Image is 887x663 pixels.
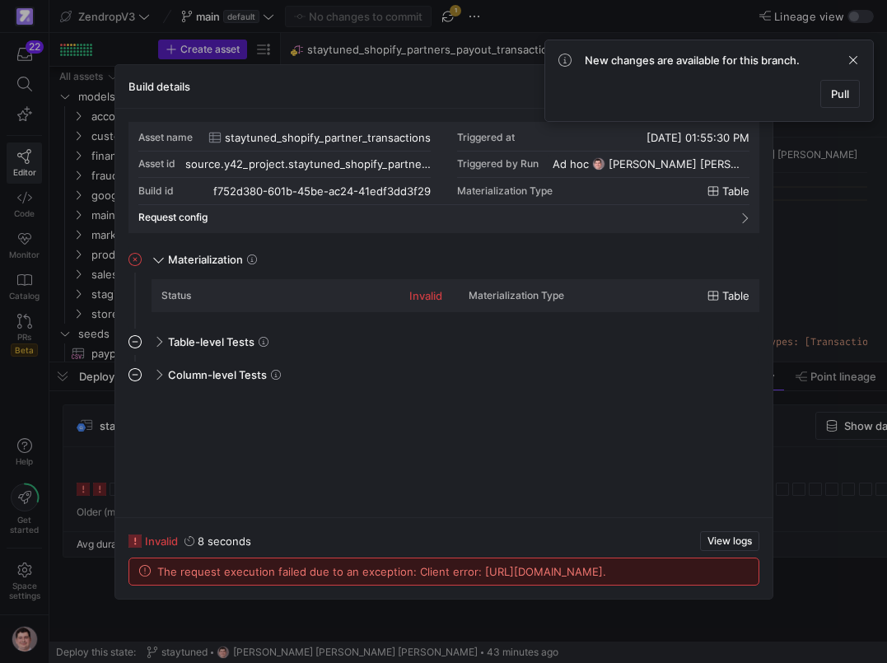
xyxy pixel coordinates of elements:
span: View logs [707,535,752,547]
span: The request execution failed due to an exception: Client error: [URL][DOMAIN_NAME]. [157,565,606,578]
span: New changes are available for this branch. [585,54,800,67]
div: Materialization Type [469,290,564,301]
span: [PERSON_NAME] [PERSON_NAME] [PERSON_NAME] [609,157,745,170]
span: Table [722,184,749,198]
mat-panel-title: Request config [138,212,730,223]
span: Materialization Type [457,185,553,197]
span: Table-level Tests [168,335,254,348]
mat-expansion-panel-header: Column-level Tests [128,362,759,388]
span: staytuned_shopify_partner_transactions [225,131,431,144]
div: f752d380-601b-45be-ac24-41edf3dd3f29 [213,184,431,198]
h3: Build details [128,80,190,93]
div: Build id [138,185,174,197]
div: invalid [409,289,442,302]
span: invalid [145,535,178,548]
div: Triggered by Run [457,158,539,170]
div: Materialization [128,279,759,329]
button: View logs [700,531,759,551]
span: [DATE] 01:55:30 PM [647,131,749,144]
div: Status [161,290,191,301]
mat-expansion-panel-header: Materialization [128,246,759,273]
div: Asset name [138,132,193,143]
button: Ad hochttps://storage.googleapis.com/y42-prod-data-exchange/images/G2kHvxVlt02YItTmblwfhPy4mK5SfU... [549,155,749,173]
div: Asset id [138,158,175,170]
span: Table [722,289,749,302]
div: source.y42_project.staytuned_shopify_partners_payout_transactions.staytuned_shopify_partner_trans... [185,157,431,170]
span: Ad hoc [553,157,589,170]
img: https://storage.googleapis.com/y42-prod-data-exchange/images/G2kHvxVlt02YItTmblwfhPy4mK5SfUxFU6Tr... [592,157,605,170]
mat-expansion-panel-header: Table-level Tests [128,329,759,355]
y42-duration: 8 seconds [198,535,251,548]
div: Triggered at [457,132,515,143]
span: Pull [831,87,849,100]
mat-expansion-panel-header: Request config [138,205,749,230]
span: Materialization [168,253,243,266]
span: Column-level Tests [168,368,267,381]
